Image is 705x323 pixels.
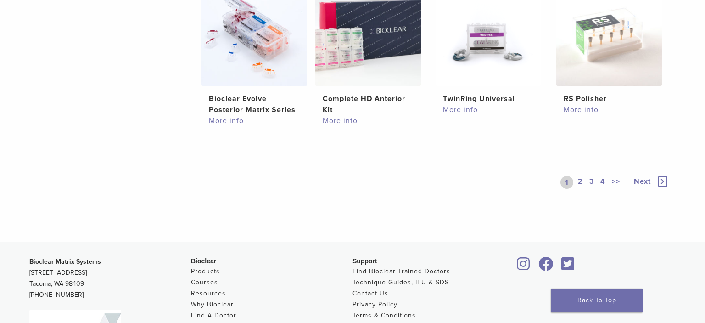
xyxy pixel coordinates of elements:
[564,93,655,104] h2: RS Polisher
[191,289,226,297] a: Resources
[352,312,416,319] a: Terms & Conditions
[576,176,585,189] a: 2
[323,93,414,115] h2: Complete HD Anterior Kit
[535,262,556,272] a: Bioclear
[634,177,651,186] span: Next
[323,115,414,126] a: More info
[551,289,643,312] a: Back To Top
[352,278,449,286] a: Technique Guides, IFU & SDS
[443,104,534,115] a: More info
[191,278,218,286] a: Courses
[610,176,622,189] a: >>
[209,93,300,115] h2: Bioclear Evolve Posterior Matrix Series
[352,289,388,297] a: Contact Us
[599,176,607,189] a: 4
[191,300,234,308] a: Why Bioclear
[558,262,577,272] a: Bioclear
[29,256,191,300] p: [STREET_ADDRESS] Tacoma, WA 98409 [PHONE_NUMBER]
[352,257,377,265] span: Support
[191,312,236,319] a: Find A Doctor
[29,258,101,266] strong: Bioclear Matrix Systems
[514,262,533,272] a: Bioclear
[191,257,216,265] span: Bioclear
[352,300,397,308] a: Privacy Policy
[564,104,655,115] a: More info
[587,176,596,189] a: 3
[443,93,534,104] h2: TwinRing Universal
[209,115,300,126] a: More info
[352,267,450,275] a: Find Bioclear Trained Doctors
[191,267,220,275] a: Products
[560,176,573,189] a: 1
